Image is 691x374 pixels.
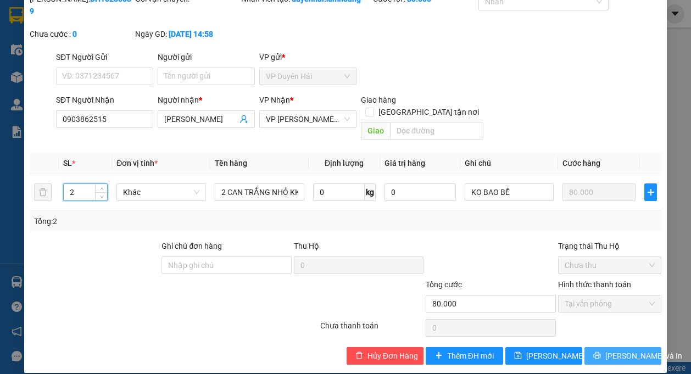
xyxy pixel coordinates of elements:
[158,94,255,106] div: Người nhận
[215,183,304,201] input: VD: Bàn, Ghế
[4,21,160,32] p: GỬI:
[56,51,153,63] div: SĐT Người Gửi
[565,257,655,273] span: Chưa thu
[4,59,125,70] span: 0903862515 -
[562,159,600,168] span: Cước hàng
[30,28,133,40] div: Chưa cước :
[514,351,522,360] span: save
[562,183,636,201] input: 0
[215,159,247,168] span: Tên hàng
[34,183,52,201] button: delete
[390,122,483,139] input: Dọc đường
[426,347,503,365] button: plusThêm ĐH mới
[558,240,661,252] div: Trạng thái Thu Hộ
[367,350,418,362] span: Hủy Đơn Hàng
[645,188,656,197] span: plus
[447,350,494,362] span: Thêm ĐH mới
[259,96,290,104] span: VP Nhận
[63,159,72,168] span: SL
[259,51,356,63] div: VP gửi
[98,186,105,192] span: up
[56,94,153,106] div: SĐT Người Nhận
[266,68,350,85] span: VP Duyên Hải
[123,184,199,200] span: Khác
[565,295,655,312] span: Tại văn phòng
[161,256,291,274] input: Ghi chú đơn hàng
[465,183,554,201] input: Ghi Chú
[29,71,73,82] span: KO BAO BỂ
[37,6,127,16] strong: BIÊN NHẬN GỬI HÀNG
[116,159,158,168] span: Đơn vị tính
[158,51,255,63] div: Người gửi
[266,111,350,127] span: VP Trần Phú (Hàng)
[59,59,125,70] span: [PERSON_NAME]
[347,347,423,365] button: deleteHủy Đơn Hàng
[355,351,363,360] span: delete
[319,320,425,339] div: Chưa thanh toán
[644,183,657,201] button: plus
[135,28,238,40] div: Ngày GD:
[384,159,425,168] span: Giá trị hàng
[95,192,107,200] span: Decrease Value
[98,193,105,200] span: down
[584,347,661,365] button: printer[PERSON_NAME] và In
[605,350,682,362] span: [PERSON_NAME] và In
[73,30,77,38] b: 0
[4,37,160,58] p: NHẬN:
[365,183,376,201] span: kg
[34,215,268,227] div: Tổng: 2
[4,37,110,58] span: VP [PERSON_NAME] ([GEOGRAPHIC_DATA])
[169,30,213,38] b: [DATE] 14:58
[361,122,390,139] span: Giao
[23,21,107,32] span: VP [PERSON_NAME] -
[161,242,222,250] label: Ghi chú đơn hàng
[505,347,582,365] button: save[PERSON_NAME] thay đổi
[361,96,396,104] span: Giao hàng
[426,280,462,289] span: Tổng cước
[558,280,631,289] label: Hình thức thanh toán
[593,351,601,360] span: printer
[374,106,483,118] span: [GEOGRAPHIC_DATA] tận nơi
[239,115,248,124] span: user-add
[435,351,443,360] span: plus
[325,159,364,168] span: Định lượng
[95,184,107,192] span: Increase Value
[294,242,319,250] span: Thu Hộ
[460,153,559,174] th: Ghi chú
[526,350,614,362] span: [PERSON_NAME] thay đổi
[4,71,73,82] span: GIAO:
